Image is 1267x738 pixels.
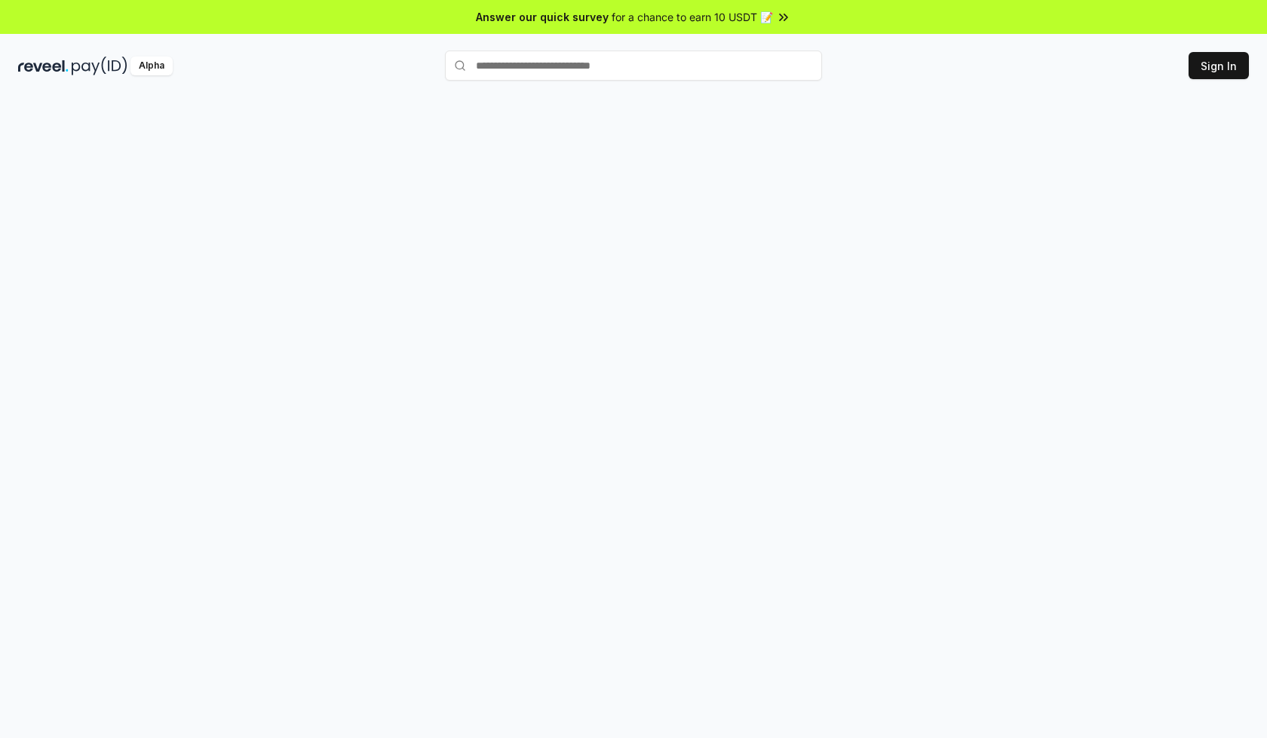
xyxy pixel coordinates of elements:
[612,9,773,25] span: for a chance to earn 10 USDT 📝
[72,57,127,75] img: pay_id
[1189,52,1249,79] button: Sign In
[476,9,609,25] span: Answer our quick survey
[18,57,69,75] img: reveel_dark
[130,57,173,75] div: Alpha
